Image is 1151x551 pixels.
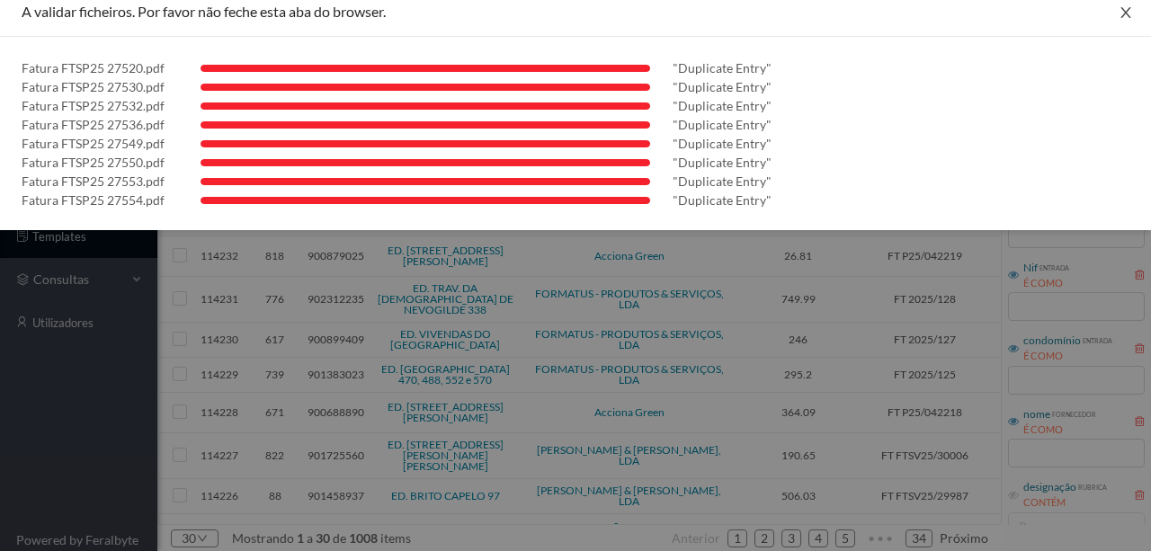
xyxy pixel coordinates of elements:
[673,58,772,77] div: "Duplicate Entry"
[22,172,165,191] div: Fatura FTSP25 27553.pdf
[22,96,165,115] div: Fatura FTSP25 27532.pdf
[673,172,772,191] div: "Duplicate Entry"
[673,153,772,172] div: "Duplicate Entry"
[673,96,772,115] div: "Duplicate Entry"
[22,153,165,172] div: Fatura FTSP25 27550.pdf
[22,191,165,209] div: Fatura FTSP25 27554.pdf
[673,77,772,96] div: "Duplicate Entry"
[22,115,165,134] div: Fatura FTSP25 27536.pdf
[22,134,165,153] div: Fatura FTSP25 27549.pdf
[673,134,772,153] div: "Duplicate Entry"
[22,77,165,96] div: Fatura FTSP25 27530.pdf
[22,58,165,77] div: Fatura FTSP25 27520.pdf
[673,191,772,209] div: "Duplicate Entry"
[22,2,1129,22] div: A validar ficheiros. Por favor não feche esta aba do browser.
[673,115,772,134] div: "Duplicate Entry"
[1119,5,1133,20] i: icon: close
